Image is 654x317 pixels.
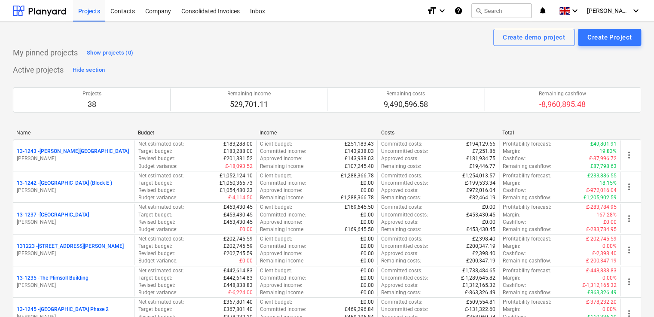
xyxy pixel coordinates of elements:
[361,257,374,265] p: £0.00
[503,274,520,282] p: Margin :
[503,250,526,257] p: Cashflow :
[361,250,374,257] p: £0.00
[138,180,172,187] p: Target budget :
[17,180,112,187] p: 13-1242 - [GEOGRAPHIC_DATA] (Block E )
[461,274,495,282] p: £-1,289,645.82
[17,274,89,282] p: 13-1235 - The Plimsoll Building
[239,226,253,233] p: £0.00
[260,250,302,257] p: Approved income :
[586,187,617,194] p: £-972,016.04
[466,226,495,233] p: £453,430.45
[17,306,109,313] p: 13-1245 - [GEOGRAPHIC_DATA] Phase 2
[602,306,617,313] p: 0.00%
[17,148,131,162] div: 13-1243 -[PERSON_NAME][GEOGRAPHIC_DATA][PERSON_NAME]
[361,187,374,194] p: £0.00
[586,299,617,306] p: £-378,232.20
[260,194,305,201] p: Remaining income :
[260,226,305,233] p: Remaining income :
[381,289,421,296] p: Remaining costs :
[381,172,422,180] p: Committed costs :
[503,194,551,201] p: Remaining cashflow :
[260,204,292,211] p: Client budget :
[381,148,428,155] p: Uncommitted costs :
[503,211,520,219] p: Margin :
[602,243,617,250] p: 0.00%
[384,99,428,110] p: 9,490,596.58
[223,243,253,250] p: £202,745.59
[138,306,172,313] p: Target budget :
[361,180,374,187] p: £0.00
[462,172,495,180] p: £1,254,013.57
[361,282,374,289] p: £0.00
[260,211,306,219] p: Committed income :
[381,257,421,265] p: Remaining costs :
[538,6,547,16] i: notifications
[17,243,124,250] p: 131223 - [STREET_ADDRESS][PERSON_NAME]
[341,172,374,180] p: £1,288,366.78
[260,306,306,313] p: Committed income :
[361,267,374,274] p: £0.00
[381,282,419,289] p: Approved costs :
[603,219,617,226] p: £0.00
[602,274,617,282] p: 0.00%
[227,99,271,110] p: 529,701.11
[138,172,183,180] p: Net estimated cost :
[223,267,253,274] p: £442,614.83
[16,130,131,136] div: Name
[138,282,175,289] p: Revised budget :
[17,187,131,194] p: [PERSON_NAME]
[381,155,419,162] p: Approved costs :
[475,7,482,14] span: search
[381,194,421,201] p: Remaining costs :
[590,163,617,170] p: £87,798.63
[587,172,617,180] p: £233,886.55
[503,282,526,289] p: Cashflow :
[138,155,175,162] p: Revised budget :
[381,267,422,274] p: Committed costs :
[539,99,586,110] p: -8,960,895.48
[260,219,302,226] p: Approved income :
[586,226,617,233] p: £-283,784.95
[472,250,495,257] p: £2,398.40
[587,32,632,43] div: Create Project
[260,243,306,250] p: Committed income :
[578,29,641,46] button: Create Project
[624,213,634,224] span: more_vert
[220,180,253,187] p: £1,050,365.73
[384,90,428,98] p: Remaining costs
[223,274,253,282] p: £442,614.83
[17,250,131,257] p: [PERSON_NAME]
[223,148,253,155] p: £183,288.00
[260,180,306,187] p: Committed income :
[503,140,551,148] p: Profitability forecast :
[361,243,374,250] p: £0.00
[138,243,172,250] p: Target budget :
[503,187,526,194] p: Cashflow :
[599,180,617,187] p: 18.15%
[345,163,374,170] p: £107,245.40
[138,148,172,155] p: Target budget :
[381,187,419,194] p: Approved costs :
[138,211,172,219] p: Target budget :
[239,257,253,265] p: £0.00
[624,182,634,192] span: more_vert
[17,211,89,219] p: 13-1237 - [GEOGRAPHIC_DATA]
[83,99,101,110] p: 38
[223,282,253,289] p: £448,838.83
[466,155,495,162] p: £181,934.75
[590,140,617,148] p: £49,801.91
[466,187,495,194] p: £972,016.04
[341,194,374,201] p: £1,288,366.78
[381,204,422,211] p: Committed costs :
[503,180,520,187] p: Margin :
[138,130,253,136] div: Budget
[345,306,374,313] p: £469,296.84
[345,155,374,162] p: £143,938.03
[345,148,374,155] p: £143,938.03
[503,219,526,226] p: Cashflow :
[586,267,617,274] p: £-448,838.83
[87,48,133,58] div: Show projects (0)
[381,219,419,226] p: Approved costs :
[471,3,532,18] button: Search
[223,219,253,226] p: £453,430.45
